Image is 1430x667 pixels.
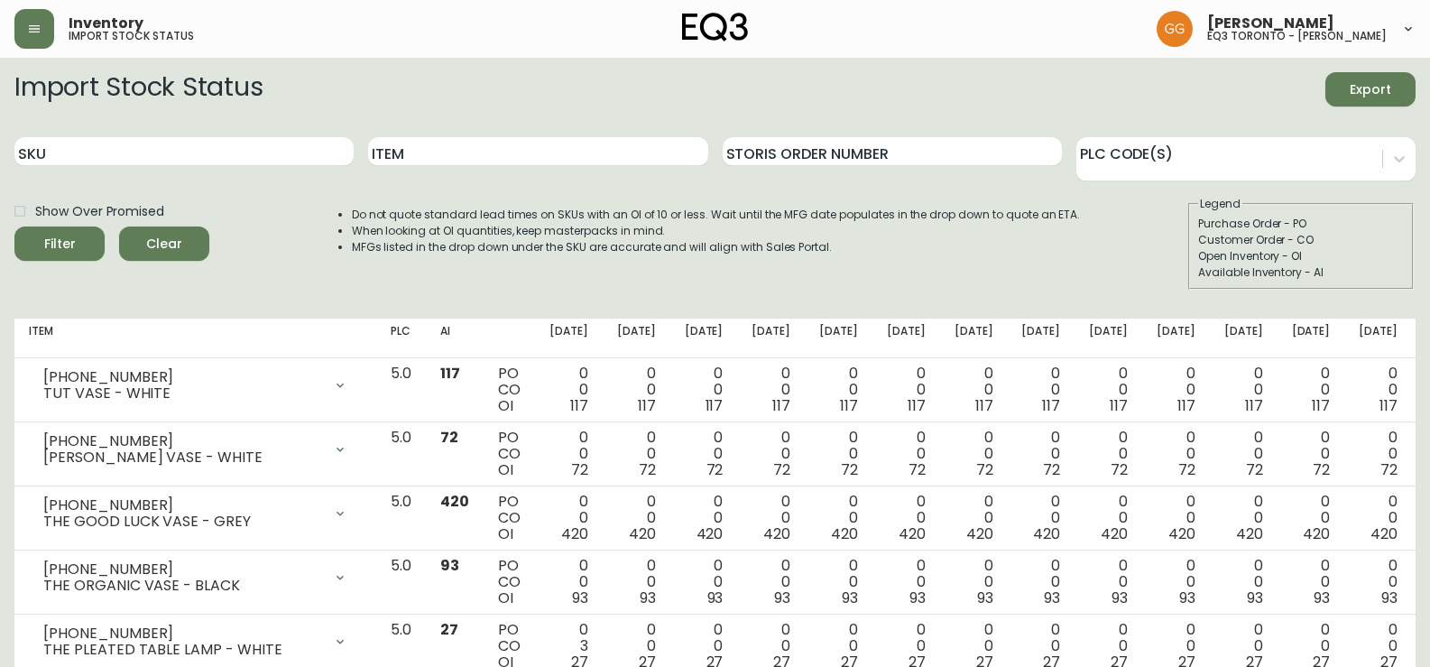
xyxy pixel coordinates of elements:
[1157,11,1193,47] img: dbfc93a9366efef7dcc9a31eef4d00a7
[352,207,1081,223] li: Do not quote standard lead times on SKUs with an OI of 10 or less. Wait until the MFG date popula...
[841,459,858,480] span: 72
[1198,216,1404,232] div: Purchase Order - PO
[819,558,858,607] div: 0 0
[1101,523,1128,544] span: 420
[43,578,322,594] div: THE ORGANIC VASE - BLACK
[571,459,588,480] span: 72
[69,31,194,42] h5: import stock status
[440,555,459,576] span: 93
[29,622,362,662] div: [PHONE_NUMBER]THE PLEATED TABLE LAMP - WHITE
[376,486,426,551] td: 5.0
[842,588,858,608] span: 93
[1313,459,1330,480] span: 72
[572,588,588,608] span: 93
[1359,366,1398,414] div: 0 0
[549,430,588,478] div: 0 0
[639,459,656,480] span: 72
[752,494,790,542] div: 0 0
[1089,366,1128,414] div: 0 0
[1042,395,1060,416] span: 117
[629,523,656,544] span: 420
[819,494,858,542] div: 0 0
[1380,459,1398,480] span: 72
[887,366,926,414] div: 0 0
[498,459,513,480] span: OI
[1210,319,1278,358] th: [DATE]
[955,494,993,542] div: 0 0
[1021,558,1060,607] div: 0 0
[617,558,656,607] div: 0 0
[966,523,993,544] span: 420
[899,523,926,544] span: 420
[549,494,588,542] div: 0 0
[1142,319,1210,358] th: [DATE]
[43,561,322,578] div: [PHONE_NUMBER]
[1021,430,1060,478] div: 0 0
[840,395,858,416] span: 117
[352,223,1081,239] li: When looking at OI quantities, keep masterpacks in mind.
[1312,395,1330,416] span: 117
[909,459,926,480] span: 72
[1043,459,1060,480] span: 72
[805,319,872,358] th: [DATE]
[352,239,1081,255] li: MFGs listed in the drop down under the SKU are accurate and will align with Sales Portal.
[955,558,993,607] div: 0 0
[1089,494,1128,542] div: 0 0
[498,430,521,478] div: PO CO
[685,494,724,542] div: 0 0
[1089,430,1128,478] div: 0 0
[1207,31,1387,42] h5: eq3 toronto - [PERSON_NAME]
[1278,319,1345,358] th: [DATE]
[440,491,469,512] span: 420
[1033,523,1060,544] span: 420
[638,395,656,416] span: 117
[29,558,362,598] div: [PHONE_NUMBER]THE ORGANIC VASE - BLACK
[752,366,790,414] div: 0 0
[1292,430,1331,478] div: 0 0
[1292,494,1331,542] div: 0 0
[440,619,458,640] span: 27
[977,588,993,608] span: 93
[1359,494,1398,542] div: 0 0
[1110,395,1128,416] span: 117
[376,551,426,615] td: 5.0
[29,494,362,533] div: [PHONE_NUMBER]THE GOOD LUCK VASE - GREY
[1340,79,1401,101] span: Export
[909,588,926,608] span: 93
[1379,395,1398,416] span: 117
[14,227,105,261] button: Filter
[35,202,164,221] span: Show Over Promised
[1314,588,1330,608] span: 93
[1245,395,1263,416] span: 117
[1179,588,1195,608] span: 93
[43,369,322,385] div: [PHONE_NUMBER]
[1157,494,1195,542] div: 0 0
[1157,430,1195,478] div: 0 0
[819,366,858,414] div: 0 0
[1007,319,1075,358] th: [DATE]
[1178,459,1195,480] span: 72
[43,625,322,642] div: [PHONE_NUMBER]
[29,430,362,469] div: [PHONE_NUMBER][PERSON_NAME] VASE - WHITE
[69,16,143,31] span: Inventory
[1370,523,1398,544] span: 420
[535,319,603,358] th: [DATE]
[1177,395,1195,416] span: 117
[1381,588,1398,608] span: 93
[376,422,426,486] td: 5.0
[955,430,993,478] div: 0 0
[887,494,926,542] div: 0 0
[819,430,858,478] div: 0 0
[1021,366,1060,414] div: 0 0
[570,395,588,416] span: 117
[1224,558,1263,607] div: 0 0
[617,366,656,414] div: 0 0
[1075,319,1142,358] th: [DATE]
[1157,558,1195,607] div: 0 0
[774,588,790,608] span: 93
[440,427,458,448] span: 72
[1344,319,1412,358] th: [DATE]
[43,514,322,530] div: THE GOOD LUCK VASE - GREY
[498,588,513,608] span: OI
[498,494,521,542] div: PO CO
